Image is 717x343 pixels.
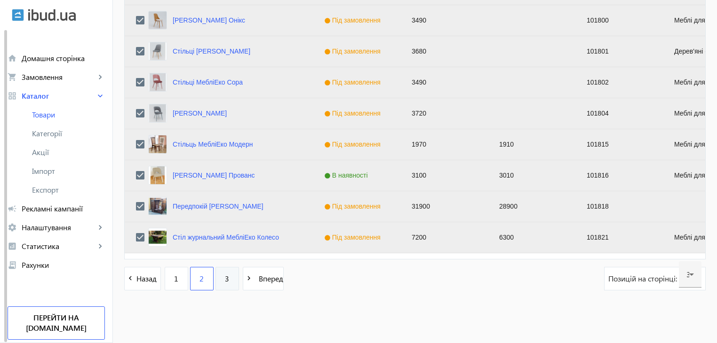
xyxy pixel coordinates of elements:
[8,204,17,213] mat-icon: campaign
[8,54,17,63] mat-icon: home
[96,91,105,101] mat-icon: keyboard_arrow_right
[488,129,575,160] div: 1910
[324,140,383,148] span: Під замовлення
[575,67,663,98] div: 101802
[8,306,105,340] a: Перейти на [DOMAIN_NAME]
[8,260,17,270] mat-icon: receipt_long
[22,54,105,63] span: Домашня сторінка
[173,47,250,55] a: Стільці [PERSON_NAME]
[324,109,383,117] span: Під замовлення
[32,129,105,138] span: Категорії
[96,242,105,251] mat-icon: keyboard_arrow_right
[12,9,24,21] img: ibud.svg
[324,78,383,86] span: Під замовлення
[324,47,383,55] span: Під замовлення
[575,160,663,191] div: 101816
[32,166,105,176] span: Імпорт
[22,91,96,101] span: Каталог
[243,267,284,290] button: Вперед
[324,234,383,241] span: Під замовлення
[400,222,488,253] div: 7200
[174,273,178,284] span: 1
[575,98,663,129] div: 101804
[173,203,263,210] a: Передпокій [PERSON_NAME]
[22,242,96,251] span: Статистика
[173,234,279,241] a: Стіл журнальний МебліЕко Колесо
[22,260,105,270] span: Рахунки
[324,16,383,24] span: Під замовлення
[28,9,76,21] img: ibud_text.svg
[32,110,105,119] span: Товари
[400,5,488,36] div: 3490
[96,223,105,232] mat-icon: keyboard_arrow_right
[199,273,204,284] span: 2
[400,67,488,98] div: 3490
[243,273,255,284] mat-icon: navigate_next
[8,91,17,101] mat-icon: grid_view
[32,185,105,195] span: Експорт
[32,148,105,157] span: Акції
[400,160,488,191] div: 3100
[400,129,488,160] div: 1970
[608,273,679,284] span: Позицій на сторінці:
[488,222,575,253] div: 6300
[173,109,227,117] a: [PERSON_NAME]
[124,267,161,290] button: Назад
[22,223,96,232] span: Налаштування
[575,36,663,67] div: 101801
[255,273,283,284] span: Вперед
[488,160,575,191] div: 3010
[575,5,663,36] div: 101800
[8,72,17,82] mat-icon: shopping_cart
[225,273,229,284] span: 3
[136,273,160,284] span: Назад
[575,222,663,253] div: 101821
[173,140,253,148] a: Стільць МебліЕко Модерн
[400,36,488,67] div: 3680
[8,242,17,251] mat-icon: analytics
[22,204,105,213] span: Рекламні кампанії
[400,191,488,222] div: 31900
[173,16,245,24] a: [PERSON_NAME] Онікс
[8,223,17,232] mat-icon: settings
[22,72,96,82] span: Замовлення
[125,273,136,284] mat-icon: navigate_before
[575,191,663,222] div: 101818
[575,129,663,160] div: 101815
[173,78,243,86] a: Стільці МебліЕко Сора
[400,98,488,129] div: 3720
[324,171,370,179] span: В наявності
[173,171,255,179] a: [PERSON_NAME] Прованс
[324,203,383,210] span: Під замовлення
[488,191,575,222] div: 28900
[96,72,105,82] mat-icon: keyboard_arrow_right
